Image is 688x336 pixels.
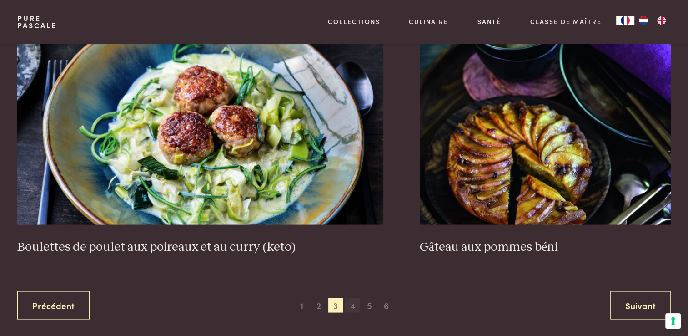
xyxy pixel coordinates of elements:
[420,239,671,255] h3: Gâteau aux pommes béni
[328,17,380,26] a: Collections
[634,16,671,25] ul: Language list
[610,291,671,320] a: Suivant
[665,313,681,329] button: Vos préférences en matière de consentement pour les technologies de suivi
[616,16,671,25] aside: Language selected: Français
[379,298,394,313] span: 6
[420,43,671,225] img: Gâteau aux pommes béni
[362,298,377,313] span: 5
[328,298,343,313] span: 3
[616,16,634,25] div: Language
[345,298,360,313] span: 4
[530,17,602,26] a: Classe de maître
[17,291,90,320] a: Précédent
[17,43,383,225] img: Boulettes de poulet aux poireaux et au curry (keto)
[653,16,671,25] a: EN
[17,43,383,255] a: Boulettes de poulet aux poireaux et au curry (keto) Boulettes de poulet aux poireaux et au curry ...
[311,298,326,313] span: 2
[634,16,653,25] a: NL
[17,239,383,255] h3: Boulettes de poulet aux poireaux et au curry (keto)
[409,17,448,26] a: Culinaire
[295,298,309,313] span: 1
[17,15,57,29] a: PurePascale
[420,43,671,255] a: Gâteau aux pommes béni Gâteau aux pommes béni
[616,16,634,25] a: FR
[477,17,501,26] a: Santé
